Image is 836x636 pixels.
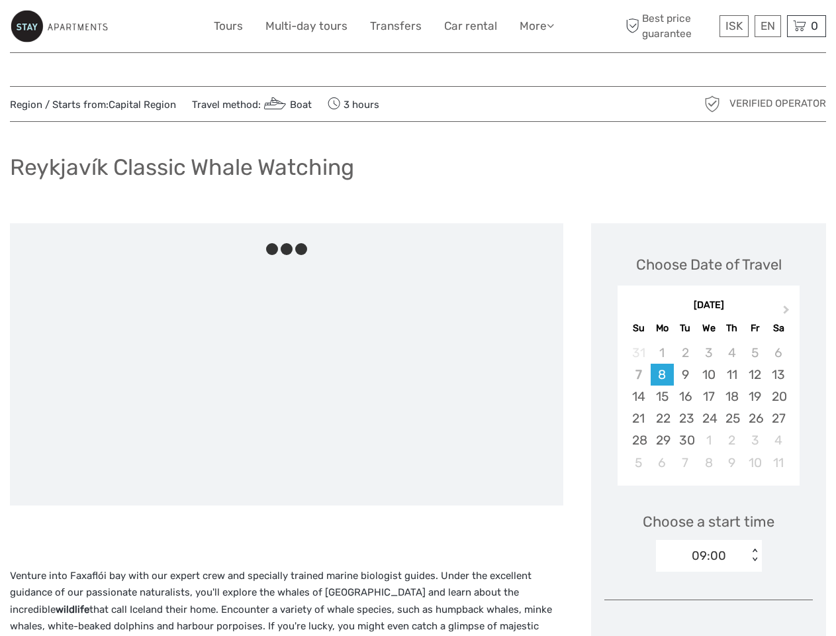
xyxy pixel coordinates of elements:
div: Not available Saturday, September 6th, 2025 [766,342,790,364]
div: Choose Sunday, September 28th, 2025 [627,429,650,451]
div: Choose Saturday, September 27th, 2025 [766,407,790,429]
button: Next Month [777,302,798,323]
div: Not available Wednesday, September 3rd, 2025 [697,342,720,364]
div: Choose Friday, September 12th, 2025 [743,364,766,386]
div: Choose Wednesday, September 17th, 2025 [697,386,720,407]
span: Verified Operator [729,97,826,111]
div: Fr [743,319,766,337]
a: Multi-day tours [265,17,348,36]
img: 800-9c0884f7-accb-45f0-bb87-38317b02daef_logo_small.jpg [10,10,108,42]
div: Choose Tuesday, September 16th, 2025 [674,386,697,407]
div: Choose Friday, September 26th, 2025 [743,407,766,429]
div: Choose Monday, September 22nd, 2025 [651,407,674,429]
div: Choose Monday, September 15th, 2025 [651,386,674,407]
div: Not available Friday, September 5th, 2025 [743,342,766,364]
div: Choose Saturday, October 11th, 2025 [766,452,790,474]
span: 0 [809,19,820,32]
div: Choose Saturday, September 20th, 2025 [766,386,790,407]
div: Choose Monday, September 8th, 2025 [651,364,674,386]
a: Tours [214,17,243,36]
div: Choose Saturday, October 4th, 2025 [766,429,790,451]
div: Choose Friday, October 10th, 2025 [743,452,766,474]
div: Sa [766,319,790,337]
div: Choose Thursday, October 9th, 2025 [720,452,743,474]
div: Not available Monday, September 1st, 2025 [651,342,674,364]
a: Transfers [370,17,422,36]
a: Capital Region [109,99,176,111]
div: EN [755,15,781,37]
span: ISK [725,19,743,32]
div: Choose Monday, October 6th, 2025 [651,452,674,474]
div: Choose Wednesday, September 10th, 2025 [697,364,720,386]
a: Boat [261,99,312,111]
div: < > [749,549,760,562]
div: Choose Tuesday, September 9th, 2025 [674,364,697,386]
span: Travel method: [192,95,312,113]
div: Mo [651,319,674,337]
span: 3 hours [328,95,379,113]
div: Choose Tuesday, September 30th, 2025 [674,429,697,451]
div: Su [627,319,650,337]
h1: Reykjavík Classic Whale Watching [10,154,354,181]
a: Car rental [444,17,497,36]
div: Not available Sunday, September 7th, 2025 [627,364,650,386]
div: Choose Wednesday, October 8th, 2025 [697,452,720,474]
div: Choose Friday, September 19th, 2025 [743,386,766,407]
div: 09:00 [692,547,726,564]
div: Choose Tuesday, September 23rd, 2025 [674,407,697,429]
div: Choose Sunday, September 14th, 2025 [627,386,650,407]
img: verified_operator_grey_128.png [702,93,723,115]
div: Choose Sunday, September 21st, 2025 [627,407,650,429]
strong: wildlife [56,604,89,615]
div: Tu [674,319,697,337]
div: Choose Sunday, October 5th, 2025 [627,452,650,474]
div: Choose Monday, September 29th, 2025 [651,429,674,451]
div: Choose Thursday, September 18th, 2025 [720,386,743,407]
span: Choose a start time [643,511,774,532]
span: Best price guarantee [622,11,716,40]
span: Region / Starts from: [10,98,176,112]
div: Choose Thursday, October 2nd, 2025 [720,429,743,451]
div: Not available Thursday, September 4th, 2025 [720,342,743,364]
div: Choose Tuesday, October 7th, 2025 [674,452,697,474]
div: Choose Thursday, September 25th, 2025 [720,407,743,429]
div: Choose Wednesday, September 24th, 2025 [697,407,720,429]
div: Choose Wednesday, October 1st, 2025 [697,429,720,451]
div: [DATE] [618,299,800,313]
div: Not available Sunday, August 31st, 2025 [627,342,650,364]
a: More [520,17,554,36]
div: Th [720,319,743,337]
div: Choose Saturday, September 13th, 2025 [766,364,790,386]
div: We [697,319,720,337]
div: Choose Thursday, September 11th, 2025 [720,364,743,386]
div: Choose Date of Travel [636,254,782,275]
div: Choose Friday, October 3rd, 2025 [743,429,766,451]
div: month 2025-09 [622,342,795,474]
div: Not available Tuesday, September 2nd, 2025 [674,342,697,364]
